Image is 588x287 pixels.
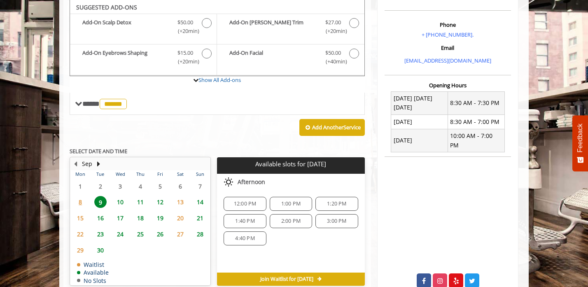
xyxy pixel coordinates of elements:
span: Afternoon [238,179,265,185]
td: Select day15 [70,210,90,226]
span: 20 [174,212,187,224]
span: (+20min ) [173,57,198,66]
span: (+20min ) [321,27,345,35]
td: Select day9 [90,194,110,210]
a: Show All Add-ons [198,76,241,84]
span: $50.00 [177,18,193,27]
img: afternoon slots [224,177,233,187]
td: Select day12 [150,194,170,210]
label: Add-On Eyebrows Shaping [74,49,212,68]
div: 2:00 PM [270,214,312,228]
b: Add-On Facial [229,49,317,66]
td: Select day13 [170,194,190,210]
span: 3:00 PM [327,218,346,224]
th: Thu [130,170,150,178]
td: Select day14 [190,194,210,210]
span: Join Waitlist for [DATE] [260,276,313,282]
span: 2:00 PM [281,218,301,224]
td: 8:30 AM - 7:00 PM [448,115,504,129]
td: Select day17 [110,210,130,226]
td: Select day20 [170,210,190,226]
button: Add AnotherService [299,119,365,136]
span: (+20min ) [173,27,198,35]
span: 16 [94,212,107,224]
td: Select day23 [90,226,110,242]
b: Add-On Eyebrows Shaping [82,49,169,66]
span: 12 [154,196,166,208]
div: 1:20 PM [315,197,358,211]
span: 30 [94,244,107,256]
h3: Phone [387,22,509,28]
b: Add-On [PERSON_NAME] Trim [229,18,317,35]
td: Select day8 [70,194,90,210]
span: 18 [134,212,147,224]
span: 26 [154,228,166,240]
td: Select day11 [130,194,150,210]
td: No Slots [77,278,109,284]
b: SELECT DATE AND TIME [70,147,127,155]
label: Add-On Beard Trim [221,18,360,37]
span: 17 [114,212,126,224]
span: 1:40 PM [235,218,254,224]
button: Next Month [95,159,102,168]
label: Add-On Facial [221,49,360,68]
button: Feedback - Show survey [572,115,588,171]
div: 1:00 PM [270,197,312,211]
span: 25 [134,228,147,240]
button: Previous Month [72,159,79,168]
td: Waitlist [77,261,109,268]
td: [DATE] [DATE] [DATE] [391,91,448,115]
span: 27 [174,228,187,240]
th: Tue [90,170,110,178]
b: Add Another Service [312,124,361,131]
h3: Email [387,45,509,51]
th: Sun [190,170,210,178]
label: Add-On Scalp Detox [74,18,212,37]
a: + [PHONE_NUMBER]. [422,31,474,38]
th: Fri [150,170,170,178]
td: Select day10 [110,194,130,210]
td: 8:30 AM - 7:30 PM [448,91,504,115]
td: Select day29 [70,242,90,258]
span: 8 [74,196,86,208]
td: [DATE] [391,129,448,152]
span: 22 [74,228,86,240]
span: (+40min ) [321,57,345,66]
span: $27.00 [325,18,341,27]
span: Feedback [576,124,584,152]
td: Select day28 [190,226,210,242]
td: Select day19 [150,210,170,226]
span: 4:40 PM [235,235,254,242]
td: 10:00 AM - 7:00 PM [448,129,504,152]
span: 9 [94,196,107,208]
div: 3:00 PM [315,214,358,228]
span: 11 [134,196,147,208]
span: 23 [94,228,107,240]
td: Select day21 [190,210,210,226]
span: 15 [74,212,86,224]
span: $15.00 [177,49,193,57]
th: Sat [170,170,190,178]
h3: Opening Hours [385,82,511,88]
span: 10 [114,196,126,208]
td: Select day25 [130,226,150,242]
td: Available [77,269,109,275]
span: 12:00 PM [234,201,257,207]
button: Sep [82,159,92,168]
span: 24 [114,228,126,240]
td: Select day30 [90,242,110,258]
span: 28 [194,228,206,240]
span: 19 [154,212,166,224]
b: Add-On Scalp Detox [82,18,169,35]
span: 14 [194,196,206,208]
td: [DATE] [391,115,448,129]
span: 13 [174,196,187,208]
span: 1:20 PM [327,201,346,207]
p: Available slots for [DATE] [220,161,361,168]
td: Select day16 [90,210,110,226]
span: $50.00 [325,49,341,57]
b: SUGGESTED ADD-ONS [76,3,137,11]
a: [EMAIL_ADDRESS][DOMAIN_NAME] [404,57,491,64]
td: Select day22 [70,226,90,242]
